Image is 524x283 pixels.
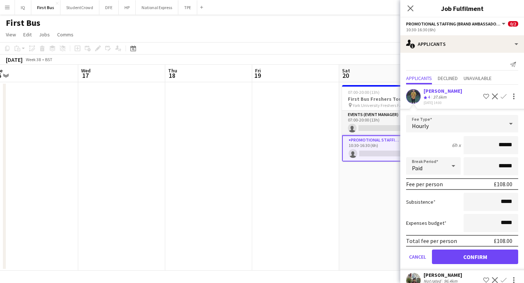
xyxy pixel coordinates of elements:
[45,57,52,62] div: BST
[254,71,261,80] span: 19
[178,0,197,15] button: TPE
[24,57,42,62] span: Week 38
[432,94,448,100] div: 37.6km
[412,164,422,172] span: Paid
[424,100,462,105] div: [DATE] 14:00
[54,30,76,39] a: Comms
[39,31,50,38] span: Jobs
[406,21,507,27] button: Promotional Staffing (Brand Ambassadors)
[342,135,424,162] app-card-role: Promotional Staffing (Brand Ambassadors)4A0/110:30-16:30 (6h)
[438,76,458,81] span: Declined
[23,31,32,38] span: Edit
[119,0,136,15] button: HP
[6,31,16,38] span: View
[464,76,492,81] span: Unavailable
[400,4,524,13] h3: Job Fulfilment
[36,30,53,39] a: Jobs
[406,237,457,244] div: Total fee per person
[406,21,501,27] span: Promotional Staffing (Brand Ambassadors)
[6,17,40,28] h1: First Bus
[406,250,429,264] button: Cancel
[406,27,518,32] div: 10:30-16:30 (6h)
[432,250,518,264] button: Confirm
[255,67,261,74] span: Fri
[80,71,91,80] span: 17
[508,21,518,27] span: 0/2
[167,71,177,80] span: 18
[15,0,31,15] button: IQ
[494,237,512,244] div: £108.00
[412,122,429,129] span: Hourly
[452,142,461,148] div: 6h x
[60,0,99,15] button: StudentCrowd
[342,67,350,74] span: Sat
[348,89,380,95] span: 07:00-20:00 (13h)
[424,272,462,278] div: [PERSON_NAME]
[341,71,350,80] span: 20
[3,30,19,39] a: View
[6,56,23,63] div: [DATE]
[57,31,74,38] span: Comms
[81,67,91,74] span: Wed
[424,88,462,94] div: [PERSON_NAME]
[136,0,178,15] button: National Express
[99,0,119,15] button: DFE
[342,111,424,135] app-card-role: Events (Event Manager)0/107:00-20:00 (13h)
[406,220,446,226] label: Expenses budget
[406,199,436,205] label: Subsistence
[31,0,60,15] button: First Bus
[406,76,432,81] span: Applicants
[353,103,404,108] span: York University Freshers Fair
[406,180,443,188] div: Fee per person
[428,94,430,100] span: 4
[168,67,177,74] span: Thu
[342,96,424,102] h3: First Bus Freshers Tour
[494,180,512,188] div: £108.00
[400,35,524,53] div: Applicants
[342,85,424,162] app-job-card: 07:00-20:00 (13h)0/2First Bus Freshers Tour York University Freshers Fair2 RolesEvents (Event Man...
[20,30,35,39] a: Edit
